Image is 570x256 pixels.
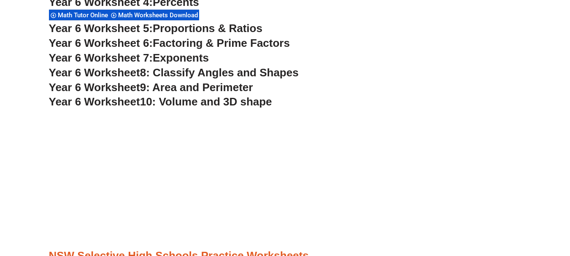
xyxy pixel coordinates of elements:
[49,81,140,94] span: Year 6 Worksheet
[430,161,570,256] iframe: Chat Widget
[49,22,153,35] span: Year 6 Worksheet 5:
[153,51,209,64] span: Exponents
[153,37,290,49] span: Factoring & Prime Factors
[58,11,111,19] span: Math Tutor Online
[49,22,262,35] a: Year 6 Worksheet 5:Proportions & Ratios
[49,9,109,21] div: Math Tutor Online
[49,37,153,49] span: Year 6 Worksheet 6:
[109,9,199,21] div: Math Worksheets Download
[49,95,140,108] span: Year 6 Worksheet
[49,66,140,79] span: Year 6 Worksheet
[49,51,209,64] a: Year 6 Worksheet 7:Exponents
[49,37,290,49] a: Year 6 Worksheet 6:Factoring & Prime Factors
[140,66,299,79] span: 8: Classify Angles and Shapes
[140,95,272,108] span: 10: Volume and 3D shape
[32,118,538,236] iframe: Advertisement
[118,11,200,19] span: Math Worksheets Download
[49,81,253,94] a: Year 6 Worksheet9: Area and Perimeter
[49,66,299,79] a: Year 6 Worksheet8: Classify Angles and Shapes
[49,95,272,108] a: Year 6 Worksheet10: Volume and 3D shape
[49,51,153,64] span: Year 6 Worksheet 7:
[153,22,262,35] span: Proportions & Ratios
[140,81,253,94] span: 9: Area and Perimeter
